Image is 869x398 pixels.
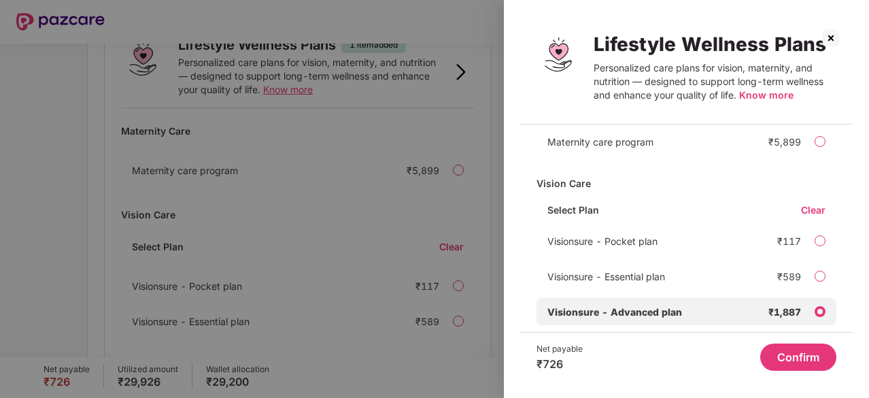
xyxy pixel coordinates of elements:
[536,171,836,195] div: Vision Care
[594,33,836,56] div: Lifestyle Wellness Plans
[536,203,610,227] div: Select Plan
[768,306,801,318] div: ₹1,887
[547,306,682,318] span: Visionsure - Advanced plan
[594,61,836,102] div: Personalized care plans for vision, maternity, and nutrition — designed to support long-term well...
[536,357,583,371] div: ₹726
[760,344,836,371] button: Confirm
[547,271,665,282] span: Visionsure - Essential plan
[547,136,653,148] span: Maternity care program
[768,136,801,148] div: ₹5,899
[739,89,794,101] span: Know more
[777,271,801,282] div: ₹589
[547,235,658,247] span: Visionsure - Pocket plan
[536,344,583,354] div: Net payable
[777,235,801,247] div: ₹117
[801,203,836,216] div: Clear
[536,33,580,76] img: Lifestyle Wellness Plans
[820,27,842,49] img: svg+xml;base64,PHN2ZyBpZD0iQ3Jvc3MtMzJ4MzIiIHhtbG5zPSJodHRwOi8vd3d3LnczLm9yZy8yMDAwL3N2ZyIgd2lkdG...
